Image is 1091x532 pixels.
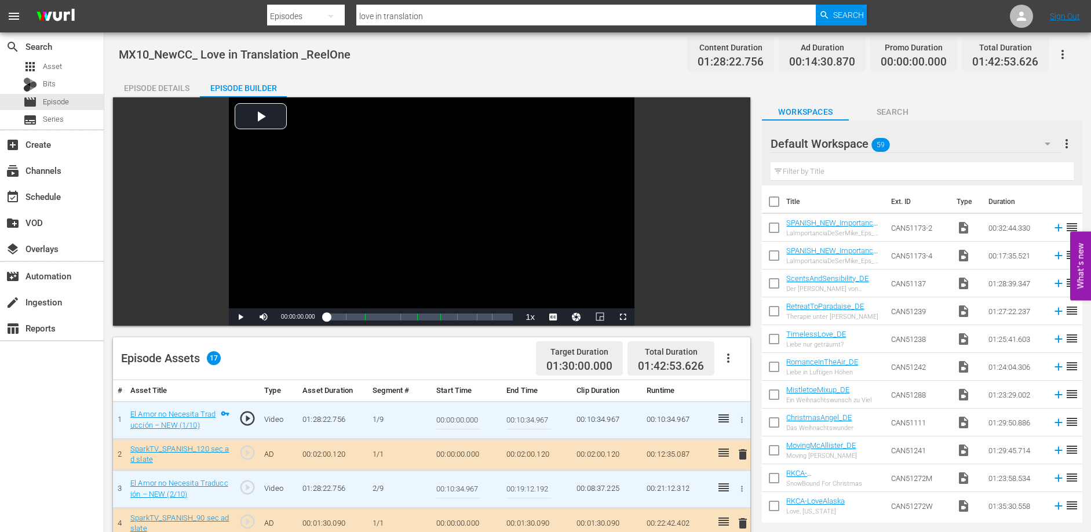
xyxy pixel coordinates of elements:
div: Total Duration [972,39,1038,56]
div: Episode Builder [200,74,287,102]
button: more_vert [1060,130,1074,158]
td: CAN51173-4 [886,242,952,269]
td: 1/9 [368,401,432,439]
span: Ingestion [6,296,20,309]
td: 01:27:22.237 [984,297,1048,325]
td: 01:29:50.886 [984,409,1048,436]
span: event_available [6,190,20,204]
span: play_circle_outline [239,410,256,427]
td: 2/9 [368,470,432,508]
svg: Add to Episode [1052,500,1065,512]
div: Promo Duration [881,39,947,56]
td: AD [260,439,298,470]
td: 01:35:30.558 [984,492,1048,520]
a: SPANISH_NEW_ImportanceOfBeingMike_Eps_6-10 [786,218,878,236]
td: CAN51239 [886,297,952,325]
span: layers [6,242,20,256]
div: Episode Assets [121,351,221,365]
td: CAN51242 [886,353,952,381]
td: CAN51111 [886,409,952,436]
th: Type [950,185,981,218]
span: reorder [1065,387,1079,401]
span: Video [957,388,970,402]
span: reorder [1065,248,1079,262]
div: Video Player [229,97,634,326]
button: Mute [252,308,275,326]
span: Series [23,113,37,127]
a: RKCA-LoveAlaska [786,497,845,505]
span: Workspaces [762,105,849,119]
button: Captions [542,308,565,326]
th: Asset Duration [298,380,368,402]
div: Content Duration [698,39,764,56]
td: 00:17:35.521 [984,242,1048,269]
span: Create [6,138,20,152]
span: Video [957,360,970,374]
button: Fullscreen [611,308,634,326]
div: SnowBound For Christmas [786,480,881,487]
button: Jump To Time [565,308,588,326]
span: Bits [43,78,56,90]
a: RetreatToParadaise_DE [786,302,864,311]
div: Therapie unter [PERSON_NAME] [786,313,878,320]
button: Playback Rate [519,308,542,326]
div: Der [PERSON_NAME] von Zärtlichkeit [786,285,881,293]
span: reorder [1065,359,1079,373]
span: VOD [6,216,20,230]
td: 00:10:34.967 [642,401,712,439]
td: CAN51272W [886,492,952,520]
th: Type [260,380,298,402]
span: Video [957,221,970,235]
div: Ad Duration [789,39,855,56]
button: delete [736,446,750,463]
a: RomanceInTheAir_DE [786,358,858,366]
a: SparkTV_SPANISH_120 sec ad slate [130,444,229,464]
span: Video [957,416,970,429]
div: Ein Weihnachtswunsch zu Viel [786,396,871,404]
span: menu [7,9,21,23]
td: CAN51238 [886,325,952,353]
span: Video [957,249,970,263]
td: 00:02:00.120 [298,439,368,470]
td: CAN51272M [886,464,952,492]
th: # [113,380,126,402]
div: LaImportanciaDeSerMike_Eps_6-10 [786,229,881,237]
svg: Add to Episode [1052,416,1065,429]
button: Play [229,308,252,326]
td: 01:28:22.756 [298,401,368,439]
td: CAN51241 [886,436,952,464]
span: Video [957,499,970,513]
span: Video [957,471,970,485]
td: 01:28:22.756 [298,470,368,508]
td: CAN51173-2 [886,214,952,242]
button: Search [816,5,867,25]
span: Video [957,332,970,346]
span: Channels [6,164,20,178]
th: Ext. ID [884,185,950,218]
span: reorder [1065,471,1079,484]
span: Search [849,105,936,119]
td: 1 [113,401,126,439]
span: delete [736,516,750,530]
a: MistletoeMixup_DE [786,385,849,394]
span: Video [957,304,970,318]
span: Asset [23,60,37,74]
span: 01:42:53.626 [638,359,704,373]
span: play_circle_outline [239,513,256,530]
button: Episode Details [113,74,200,97]
a: TimelessLove_DE [786,330,846,338]
td: CAN51137 [886,269,952,297]
div: Total Duration [638,344,704,360]
span: reorder [1065,498,1079,512]
span: 01:28:22.756 [698,56,764,69]
span: movie_filter [6,269,20,283]
td: Video [260,401,298,439]
div: Moving [PERSON_NAME] [786,452,857,460]
td: 00:10:34.967 [572,401,642,439]
span: Search [6,40,20,54]
td: 1/1 [368,439,432,470]
td: 00:32:44.330 [984,214,1048,242]
td: 01:25:41.603 [984,325,1048,353]
svg: Add to Episode [1052,360,1065,373]
span: 01:30:00.000 [546,360,612,373]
